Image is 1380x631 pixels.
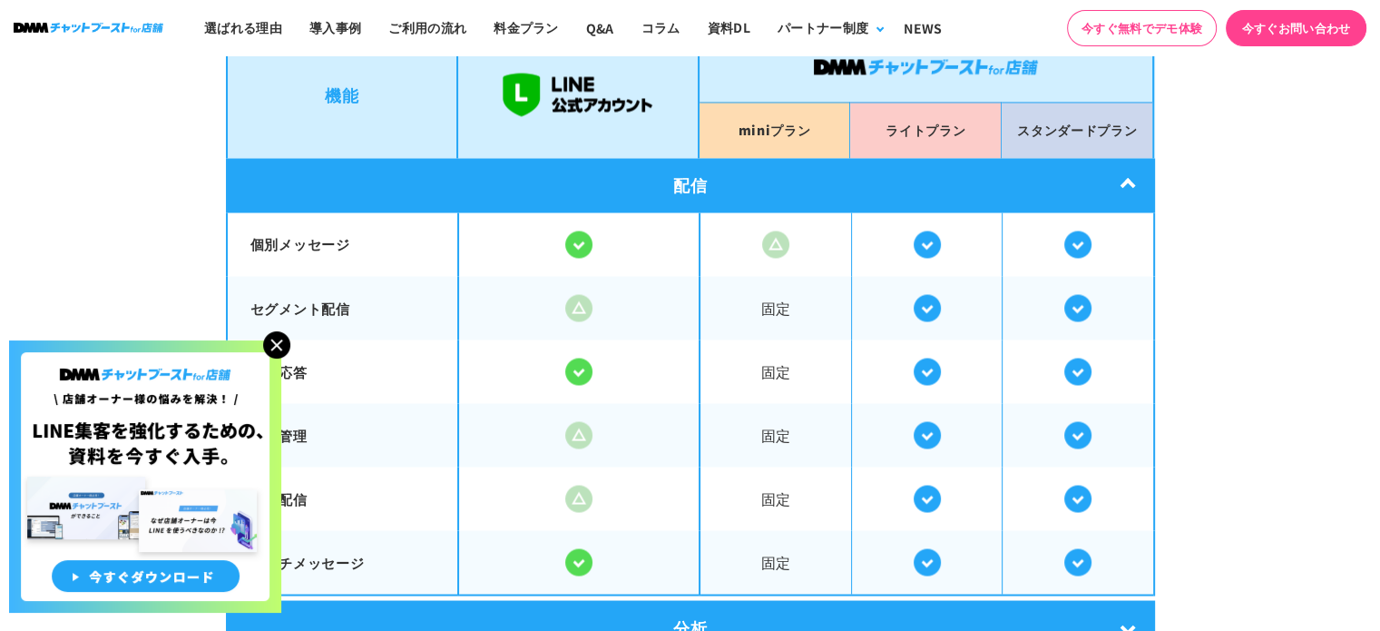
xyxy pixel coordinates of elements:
span: 固定 [700,405,851,464]
img: 店舗オーナー様の悩みを解決!LINE集客を狂化するための資料を今すぐ入手! [9,340,281,613]
p: タグ管理 [250,425,436,446]
a: 今すぐ無料でデモ体験 [1067,10,1217,46]
a: 今すぐお問い合わせ [1226,10,1366,46]
p: 個別メッセージ [250,234,436,255]
p: セグメント配信 [250,298,436,319]
img: ロゴ [14,23,163,33]
li: 機能 [226,30,458,158]
span: 固定 [700,341,851,400]
p: リッチメッセージ [250,552,436,573]
p: 自動応答 [250,361,436,382]
p: mini プラン [739,116,811,144]
span: 固定 [700,468,851,527]
p: スタンダード プラン [1017,116,1137,144]
div: パートナー制度 [778,18,868,37]
p: 予約配信 [250,488,436,509]
span: 固定 [700,532,851,591]
span: 固定 [700,278,851,337]
a: 店舗オーナー様の悩みを解決!LINE集客を狂化するための資料を今すぐ入手! [9,340,281,362]
p: ライト プラン [886,116,965,144]
div: 配信 [226,158,1155,212]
